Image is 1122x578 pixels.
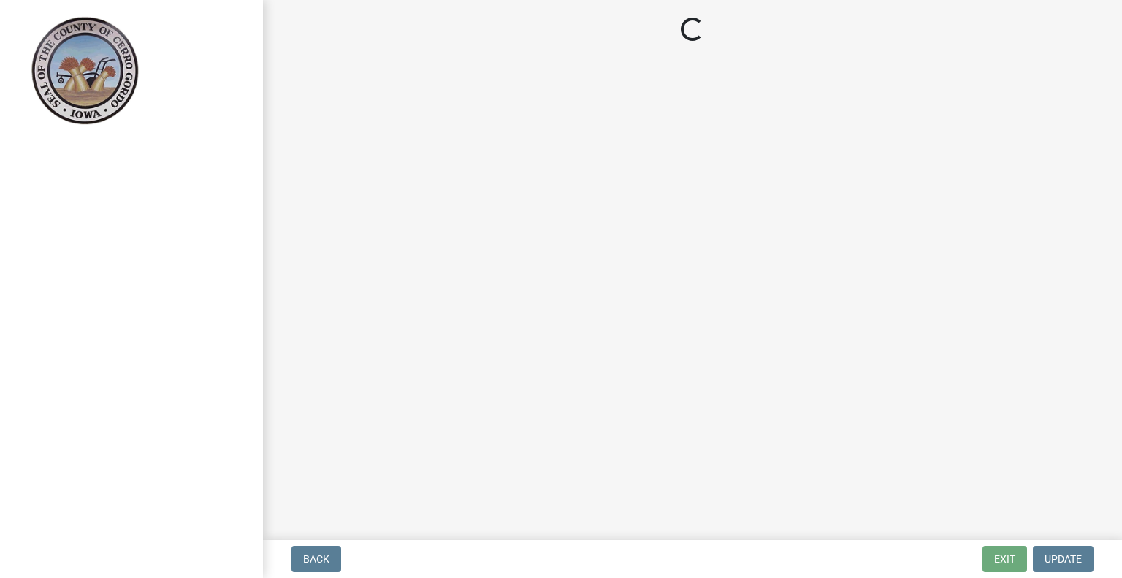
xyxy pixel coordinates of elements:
button: Back [291,546,341,572]
button: Exit [982,546,1027,572]
button: Update [1033,546,1094,572]
img: Cerro Gordo County, Iowa [29,15,140,125]
span: Back [303,553,329,565]
span: Update [1045,553,1082,565]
